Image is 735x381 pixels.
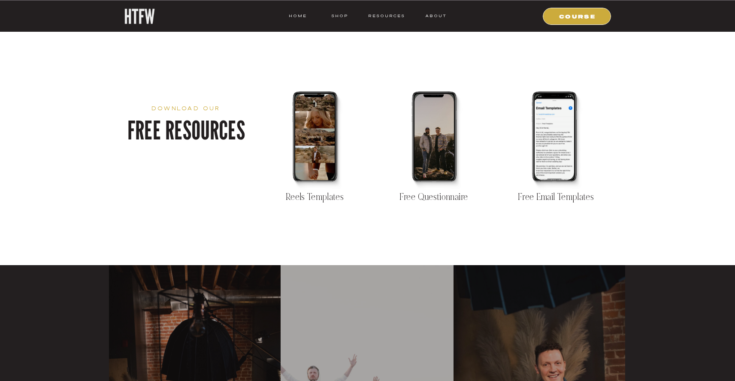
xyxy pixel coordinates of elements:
[323,12,357,20] a: shop
[381,189,487,202] a: Free Questionnaire
[110,103,262,119] p: download our
[503,189,609,202] a: Free Email Templates
[127,117,245,173] h2: free resources
[262,189,368,202] a: Reels Templates
[289,12,307,20] a: HOME
[548,12,607,20] a: COURSE
[425,12,447,20] a: ABOUT
[365,12,405,20] a: resources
